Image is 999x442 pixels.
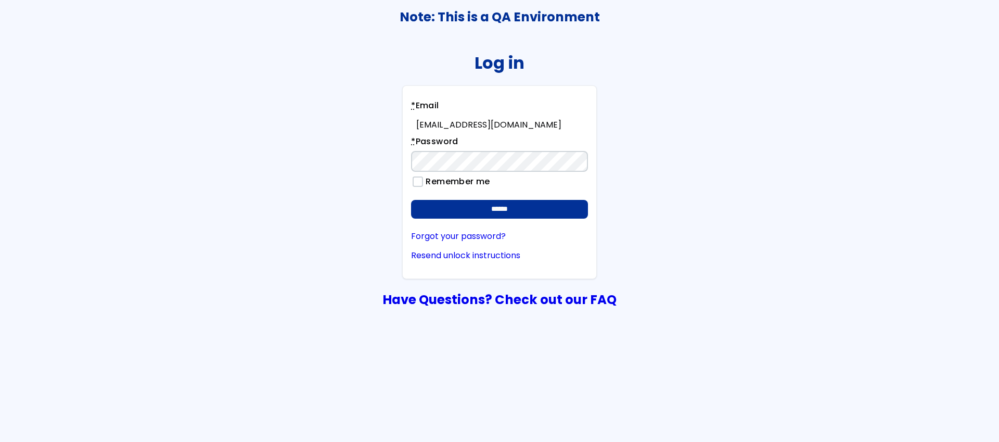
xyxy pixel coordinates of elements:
label: Password [411,135,458,151]
abbr: required [411,135,415,147]
abbr: required [411,99,415,111]
a: Forgot your password? [411,232,588,241]
a: Resend unlock instructions [411,251,588,260]
label: Remember me [421,177,490,186]
h3: Note: This is a QA Environment [1,10,998,24]
div: [EMAIL_ADDRESS][DOMAIN_NAME] [416,120,588,130]
a: Have Questions? Check out our FAQ [382,291,617,309]
label: Email [411,99,439,115]
h2: Log in [475,53,524,72]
